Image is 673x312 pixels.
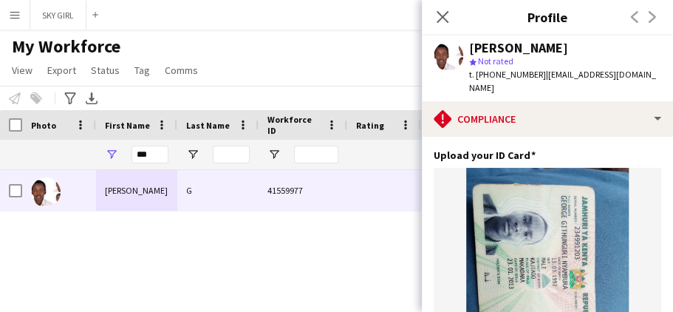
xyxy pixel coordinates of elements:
button: SKY GIRL [30,1,86,30]
div: 41559977 [259,170,347,211]
h3: Upload your ID Card [434,149,536,162]
img: Sir. George G [31,177,61,207]
button: Open Filter Menu [105,148,118,161]
span: Rating [356,120,384,131]
a: Comms [159,61,204,80]
app-action-btn: Advanced filters [61,89,79,107]
input: First Name Filter Input [131,146,168,163]
span: Tag [134,64,150,77]
a: Tag [129,61,156,80]
span: t. [PHONE_NUMBER] [469,69,546,80]
button: Open Filter Menu [186,148,199,161]
div: Compliance [422,101,673,137]
span: Last Name [186,120,230,131]
span: Workforce ID [267,114,321,136]
button: Open Filter Menu [267,148,281,161]
span: Export [47,64,76,77]
a: Status [85,61,126,80]
div: [PERSON_NAME] [469,41,568,55]
div: [PERSON_NAME] [96,170,177,211]
a: View [6,61,38,80]
a: Export [41,61,82,80]
div: G [177,170,259,211]
span: Comms [165,64,198,77]
h3: Profile [422,7,673,27]
span: My Workforce [12,35,120,58]
span: View [12,64,33,77]
input: Workforce ID Filter Input [294,146,338,163]
span: Status [91,64,120,77]
input: Last Name Filter Input [213,146,250,163]
span: Not rated [478,55,513,67]
app-action-btn: Export XLSX [83,89,100,107]
span: First Name [105,120,150,131]
span: | [EMAIL_ADDRESS][DOMAIN_NAME] [469,69,656,93]
span: Photo [31,120,56,131]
